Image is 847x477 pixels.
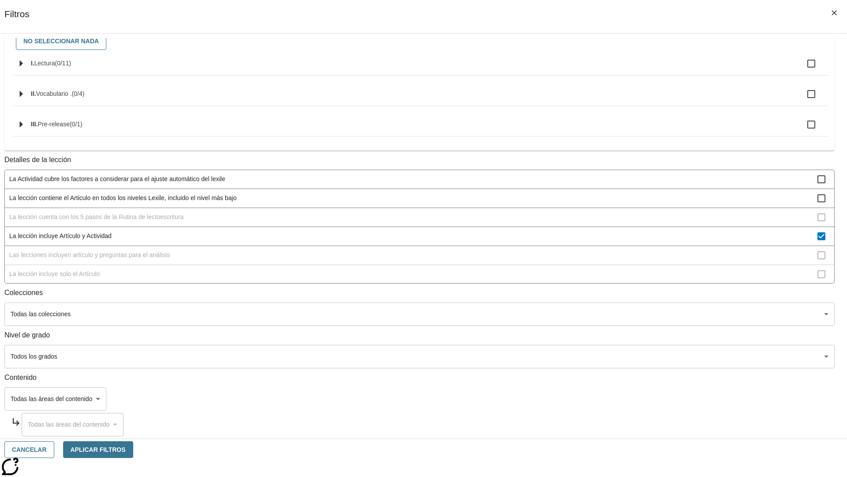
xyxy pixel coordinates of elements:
[4,373,835,383] p: Contenido
[72,90,85,97] span: 0 estándares seleccionados/4 estándares en grupo
[34,60,55,67] span: Lectura
[31,121,38,128] span: III.
[22,413,124,436] div: Seleccione el Contenido
[5,189,834,208] div: La lección contiene el Articulo en todos los niveles Lexile, incluido el nivel más bajo
[31,90,36,97] span: II.
[36,90,72,97] span: Vocabulario .
[4,155,835,165] p: Detalles de la lección
[5,227,834,246] div: La lección incluye Artículo y Actividad
[31,60,34,67] span: I.
[4,330,835,341] p: Nivel de grado
[9,231,817,241] span: La lección incluye Artículo y Actividad
[4,288,835,298] p: Colecciones
[4,387,106,411] div: Seleccione el Contenido
[13,52,828,144] ul: Seleccione habilidades
[9,193,817,203] span: La lección contiene el Articulo en todos los niveles Lexile, incluido el nivel más bajo
[825,4,843,22] button: Cerrar los filtros del Menú lateral
[5,170,834,189] div: La Actividad cubre los factores a considerar para el ajuste automático del lexile
[4,441,54,458] button: Cancelar
[9,174,817,184] span: La Actividad cubre los factores a considerar para el ajuste automático del lexile
[38,121,70,128] span: Pre-release
[55,60,71,67] span: 0 estándares seleccionados/11 estándares en grupo
[4,345,835,368] div: Seleccione los Grados
[4,9,30,33] h1: Filtros
[11,30,828,52] div: Seleccione habilidades
[4,170,835,284] ul: Detalles de la lección
[4,303,835,326] div: Seleccione una Colección
[70,121,82,128] span: 0 estándares seleccionados/1 estándares en grupo
[63,441,133,458] button: Aplicar Filtros
[16,33,106,50] button: No seleccionar nada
